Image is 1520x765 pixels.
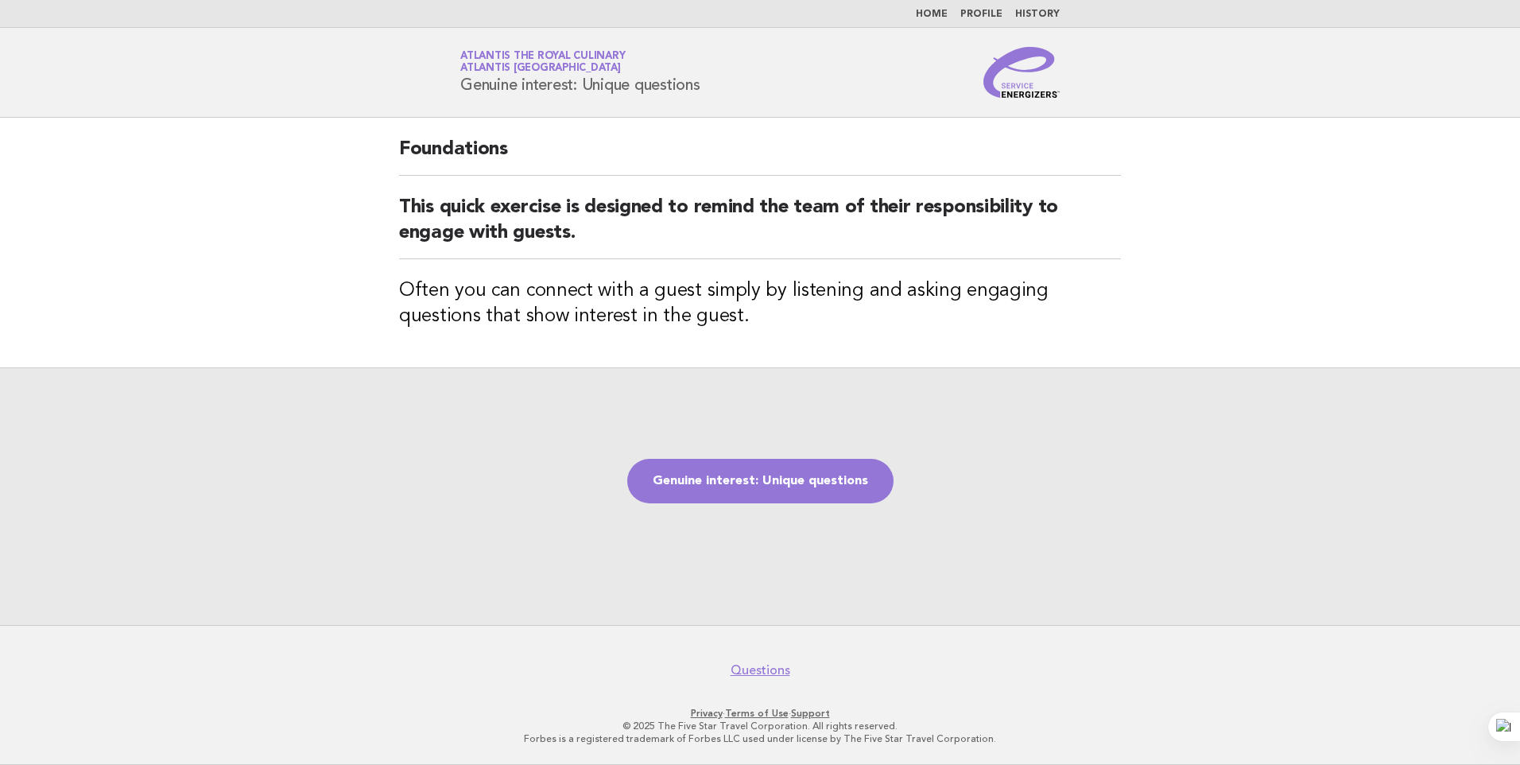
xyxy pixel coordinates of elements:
[731,662,790,678] a: Questions
[960,10,1002,19] a: Profile
[1015,10,1060,19] a: History
[460,51,625,73] a: Atlantis the Royal CulinaryAtlantis [GEOGRAPHIC_DATA]
[273,720,1247,732] p: © 2025 The Five Star Travel Corporation. All rights reserved.
[273,707,1247,720] p: · ·
[273,732,1247,745] p: Forbes is a registered trademark of Forbes LLC used under license by The Five Star Travel Corpora...
[791,708,830,719] a: Support
[399,137,1121,176] h2: Foundations
[399,195,1121,259] h2: This quick exercise is designed to remind the team of their responsibility to engage with guests.
[460,52,700,93] h1: Genuine interest: Unique questions
[627,459,894,503] a: Genuine interest: Unique questions
[691,708,723,719] a: Privacy
[983,47,1060,98] img: Service Energizers
[399,278,1121,329] h3: Often you can connect with a guest simply by listening and asking engaging questions that show in...
[725,708,789,719] a: Terms of Use
[916,10,948,19] a: Home
[460,64,621,74] span: Atlantis [GEOGRAPHIC_DATA]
